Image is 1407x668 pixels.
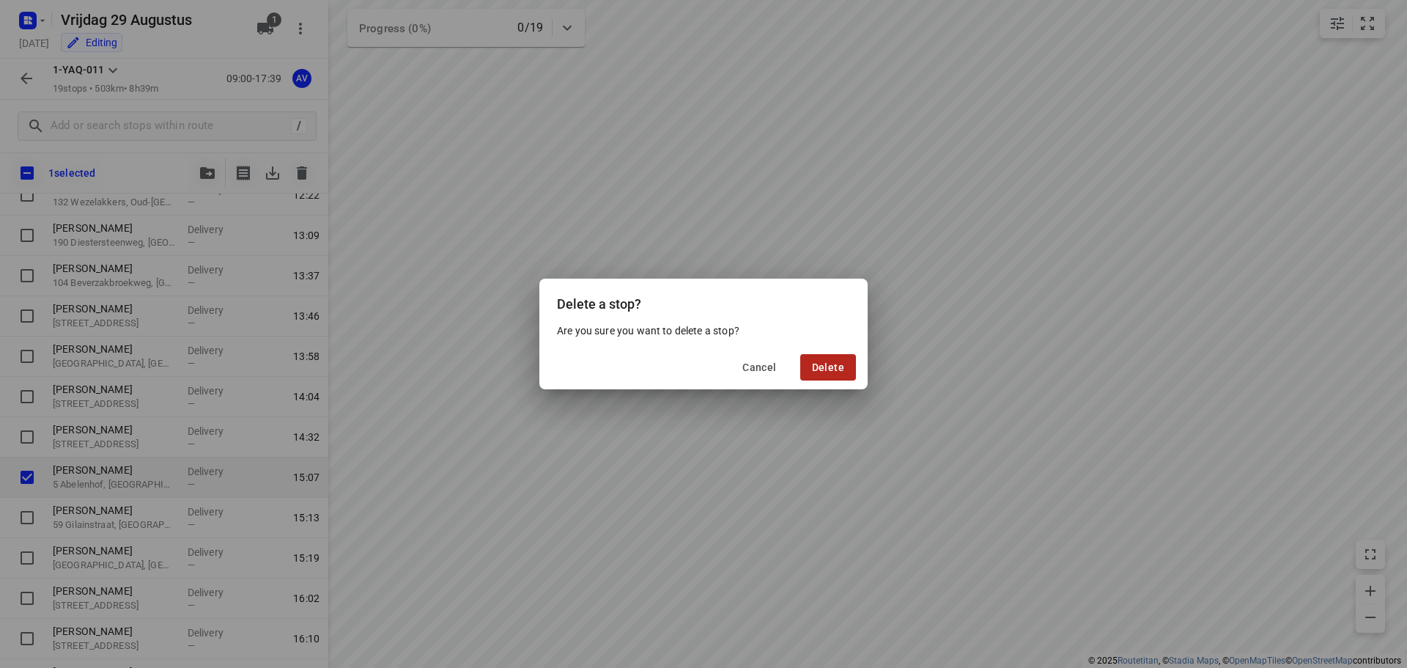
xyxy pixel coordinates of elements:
button: Cancel [731,354,788,381]
button: Delete [800,354,856,381]
p: Are you sure you want to delete a stop? [557,323,850,338]
span: Cancel [742,361,776,373]
span: Delete [812,361,844,373]
div: Delete a stop? [539,279,868,323]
